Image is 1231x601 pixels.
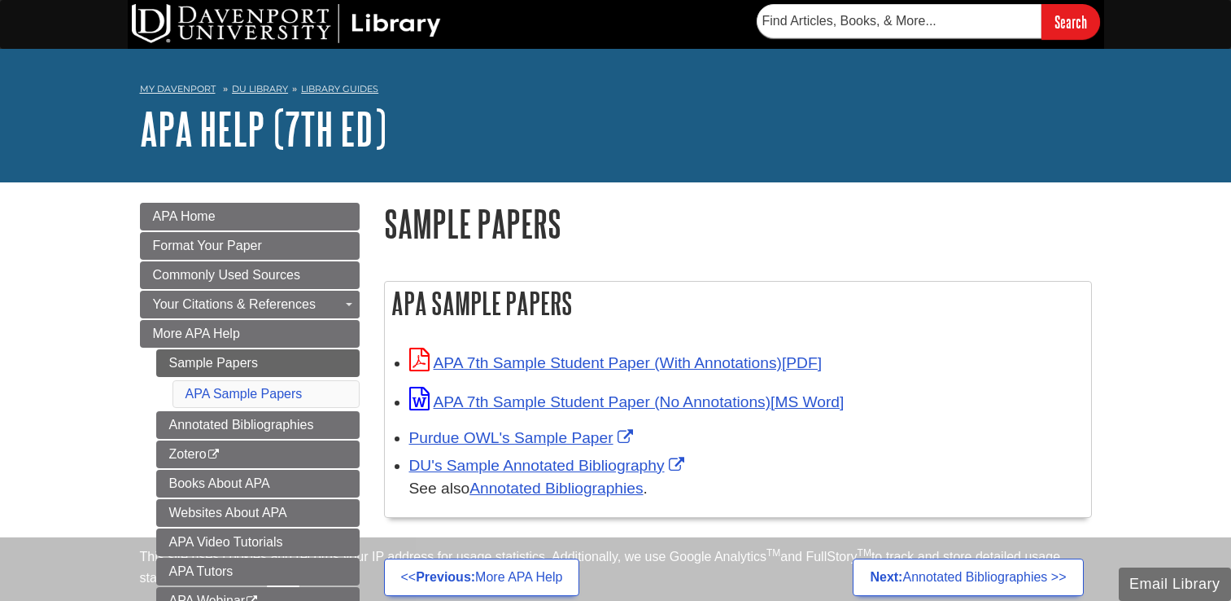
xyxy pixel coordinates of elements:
[469,480,643,497] a: Annotated Bibliographies
[140,232,360,260] a: Format Your Paper
[757,4,1100,39] form: Searches DU Library's articles, books, and more
[853,559,1083,596] a: Next:Annotated Bibliographies >>
[156,470,360,498] a: Books About APA
[409,429,637,446] a: Link opens in new window
[207,450,220,460] i: This link opens in a new window
[156,349,360,377] a: Sample Papers
[384,203,1092,244] h1: Sample Papers
[409,354,822,371] a: Link opens in new window
[156,441,360,468] a: Zotero
[140,261,360,289] a: Commonly Used Sources
[140,291,360,318] a: Your Citations & References
[140,203,360,230] a: APA Home
[140,78,1092,104] nav: breadcrumb
[301,83,378,94] a: Library Guides
[232,83,288,94] a: DU Library
[1119,568,1231,601] button: Email Library
[156,411,360,439] a: Annotated Bibliographies
[757,4,1041,38] input: Find Articles, Books, & More...
[186,387,303,401] a: APA Sample Papers
[409,393,845,410] a: Link opens in new window
[153,268,300,282] span: Commonly Used Sources
[870,570,902,584] strong: Next:
[385,282,1091,325] h2: APA Sample Papers
[156,499,360,527] a: Websites About APA
[384,559,580,596] a: <<Previous:More APA Help
[140,320,360,348] a: More APA Help
[409,477,1083,501] div: See also .
[409,457,688,474] a: Link opens in new window
[153,239,262,252] span: Format Your Paper
[153,209,216,223] span: APA Home
[416,570,475,584] strong: Previous:
[156,558,360,586] a: APA Tutors
[153,297,316,311] span: Your Citations & References
[140,82,216,96] a: My Davenport
[156,529,360,556] a: APA Video Tutorials
[140,103,386,154] a: APA Help (7th Ed)
[132,4,441,43] img: DU Library
[153,327,240,340] span: More APA Help
[1041,4,1100,39] input: Search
